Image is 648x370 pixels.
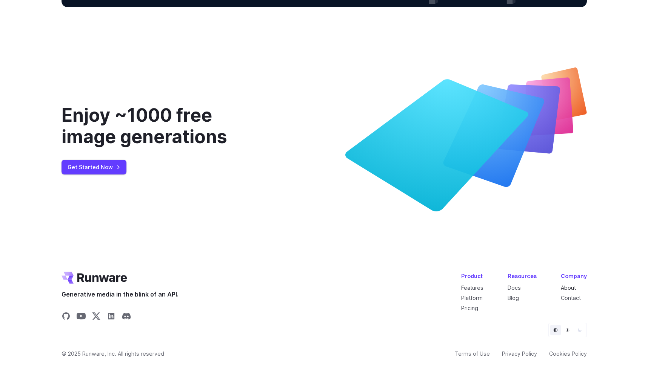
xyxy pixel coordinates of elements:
[122,312,131,323] a: Share on Discord
[455,349,490,358] a: Terms of Use
[62,349,164,358] span: © 2025 Runware, Inc. All rights reserved
[562,325,573,335] button: Light
[77,312,86,323] a: Share on YouTube
[574,325,585,335] button: Dark
[561,284,576,291] a: About
[461,284,483,291] a: Features
[62,160,126,174] a: Get Started Now
[62,272,127,284] a: Go to /
[508,272,537,280] div: Resources
[62,312,71,323] a: Share on GitHub
[107,312,116,323] a: Share on LinkedIn
[502,349,537,358] a: Privacy Policy
[62,104,267,148] div: Enjoy ~1000 free image generations
[550,325,561,335] button: Default
[92,312,101,323] a: Share on X
[548,323,587,337] ul: Theme selector
[461,272,483,280] div: Product
[461,305,478,311] a: Pricing
[508,284,521,291] a: Docs
[62,290,179,300] span: Generative media in the blink of an API.
[549,349,587,358] a: Cookies Policy
[561,295,581,301] a: Contact
[461,295,483,301] a: Platform
[561,272,587,280] div: Company
[508,295,519,301] a: Blog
